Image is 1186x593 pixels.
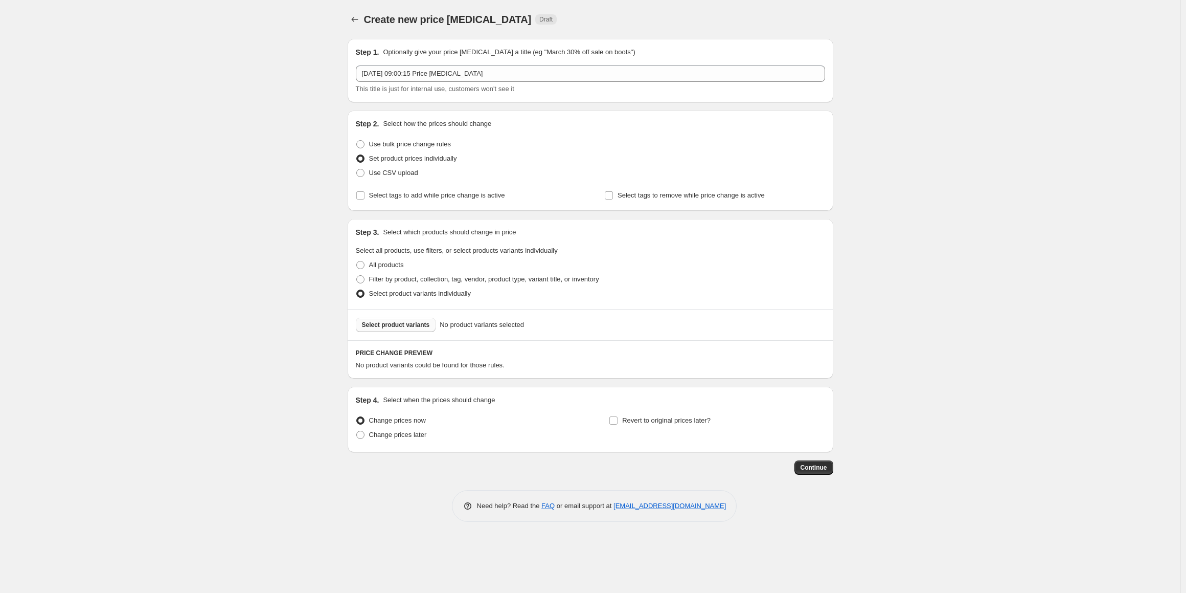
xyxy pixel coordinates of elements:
[356,349,825,357] h6: PRICE CHANGE PREVIEW
[356,227,379,237] h2: Step 3.
[369,191,505,199] span: Select tags to add while price change is active
[383,395,495,405] p: Select when the prices should change
[369,140,451,148] span: Use bulk price change rules
[356,318,436,332] button: Select product variants
[362,321,430,329] span: Select product variants
[369,431,427,438] span: Change prices later
[794,460,833,475] button: Continue
[383,119,491,129] p: Select how the prices should change
[369,416,426,424] span: Change prices now
[369,261,404,269] span: All products
[618,191,765,199] span: Select tags to remove while price change is active
[622,416,711,424] span: Revert to original prices later?
[369,169,418,177] span: Use CSV upload
[356,395,379,405] h2: Step 4.
[356,247,558,254] span: Select all products, use filters, or select products variants individually
[801,464,827,472] span: Continue
[477,502,542,510] span: Need help? Read the
[356,361,505,369] span: No product variants could be found for those rules.
[369,275,599,283] span: Filter by product, collection, tag, vendor, product type, variant title, or inventory
[555,502,613,510] span: or email support at
[541,502,555,510] a: FAQ
[369,290,471,297] span: Select product variants individually
[348,12,362,27] button: Price change jobs
[383,227,516,237] p: Select which products should change in price
[539,15,553,24] span: Draft
[364,14,532,25] span: Create new price [MEDICAL_DATA]
[356,65,825,82] input: 30% off holiday sale
[440,320,524,330] span: No product variants selected
[369,155,457,162] span: Set product prices individually
[383,47,635,57] p: Optionally give your price [MEDICAL_DATA] a title (eg "March 30% off sale on boots")
[356,119,379,129] h2: Step 2.
[613,502,726,510] a: [EMAIL_ADDRESS][DOMAIN_NAME]
[356,47,379,57] h2: Step 1.
[356,85,514,93] span: This title is just for internal use, customers won't see it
